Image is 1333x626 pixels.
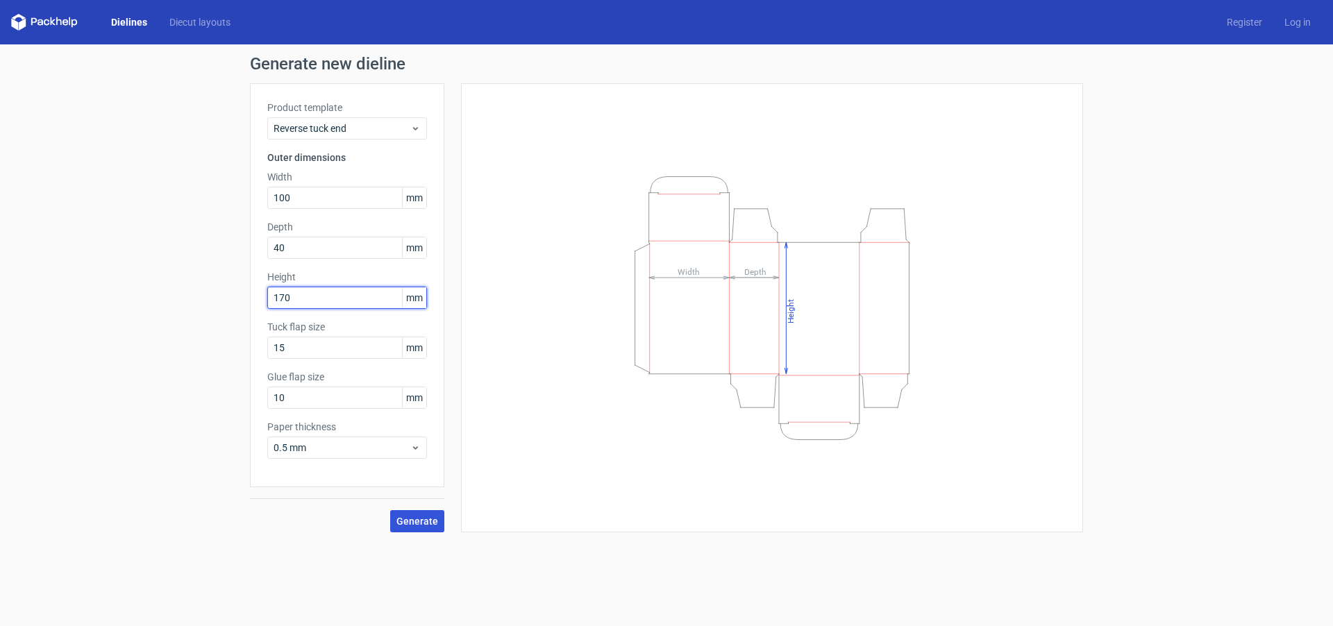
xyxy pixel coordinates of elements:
[390,510,444,532] button: Generate
[1273,15,1322,29] a: Log in
[744,267,766,276] tspan: Depth
[267,320,427,334] label: Tuck flap size
[402,187,426,208] span: mm
[402,287,426,308] span: mm
[100,15,158,29] a: Dielines
[274,121,410,135] span: Reverse tuck end
[402,337,426,358] span: mm
[402,387,426,408] span: mm
[274,441,410,455] span: 0.5 mm
[267,220,427,234] label: Depth
[250,56,1083,72] h1: Generate new dieline
[267,270,427,284] label: Height
[158,15,242,29] a: Diecut layouts
[267,370,427,384] label: Glue flap size
[678,267,700,276] tspan: Width
[402,237,426,258] span: mm
[1216,15,1273,29] a: Register
[786,298,796,323] tspan: Height
[267,101,427,115] label: Product template
[267,170,427,184] label: Width
[396,516,438,526] span: Generate
[267,420,427,434] label: Paper thickness
[267,151,427,164] h3: Outer dimensions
